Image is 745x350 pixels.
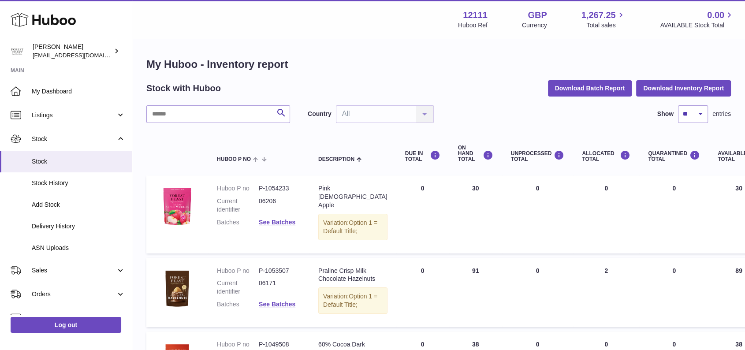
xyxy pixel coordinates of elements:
div: [PERSON_NAME] [33,43,112,60]
span: Total sales [586,21,626,30]
img: bronaghc@forestfeast.com [11,45,24,58]
span: ASN Uploads [32,244,125,252]
span: 0 [672,267,676,274]
div: Huboo Ref [458,21,488,30]
button: Download Batch Report [548,80,632,96]
span: Description [318,156,354,162]
dt: Huboo P no [217,267,259,275]
td: 0 [573,175,639,253]
td: 30 [449,175,502,253]
a: Log out [11,317,121,333]
div: Currency [522,21,547,30]
dd: P-1049508 [259,340,301,349]
div: DUE IN TOTAL [405,150,440,162]
a: 1,267.25 Total sales [581,9,626,30]
span: Stock History [32,179,125,187]
td: 0 [396,175,449,253]
a: See Batches [259,219,295,226]
img: product image [155,267,199,311]
div: Variation: [318,287,387,314]
div: ON HAND Total [458,145,493,163]
span: entries [712,110,731,118]
div: UNPROCESSED Total [511,150,565,162]
dt: Huboo P no [217,184,259,193]
dd: P-1054233 [259,184,301,193]
td: 0 [502,175,574,253]
span: [EMAIL_ADDRESS][DOMAIN_NAME] [33,52,130,59]
span: 1,267.25 [581,9,616,21]
label: Show [657,110,674,118]
span: 0.00 [707,9,724,21]
h1: My Huboo - Inventory report [146,57,731,71]
dt: Huboo P no [217,340,259,349]
img: product image [155,184,199,228]
div: Variation: [318,214,387,240]
td: 0 [396,258,449,328]
span: Option 1 = Default Title; [323,219,377,235]
dt: Batches [217,218,259,227]
a: See Batches [259,301,295,308]
span: 0 [672,341,676,348]
dt: Current identifier [217,197,259,214]
span: Stock [32,157,125,166]
label: Country [308,110,332,118]
dt: Current identifier [217,279,259,296]
strong: GBP [528,9,547,21]
td: 91 [449,258,502,328]
td: 2 [573,258,639,328]
div: Pink [DEMOGRAPHIC_DATA] Apple [318,184,387,209]
dt: Batches [217,300,259,309]
span: Sales [32,266,116,275]
span: Add Stock [32,201,125,209]
dd: P-1053507 [259,267,301,275]
span: Usage [32,314,125,322]
a: 0.00 AVAILABLE Stock Total [660,9,734,30]
span: AVAILABLE Stock Total [660,21,734,30]
div: ALLOCATED Total [582,150,630,162]
button: Download Inventory Report [636,80,731,96]
td: 0 [502,258,574,328]
h2: Stock with Huboo [146,82,221,94]
span: My Dashboard [32,87,125,96]
div: QUARANTINED Total [648,150,700,162]
dd: 06206 [259,197,301,214]
span: Stock [32,135,116,143]
div: Praline Crisp Milk Chocolate Hazelnuts [318,267,387,283]
strong: 12111 [463,9,488,21]
span: 0 [672,185,676,192]
span: Orders [32,290,116,298]
span: Huboo P no [217,156,251,162]
span: Delivery History [32,222,125,231]
dd: 06171 [259,279,301,296]
span: Listings [32,111,116,119]
span: Option 1 = Default Title; [323,293,377,308]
